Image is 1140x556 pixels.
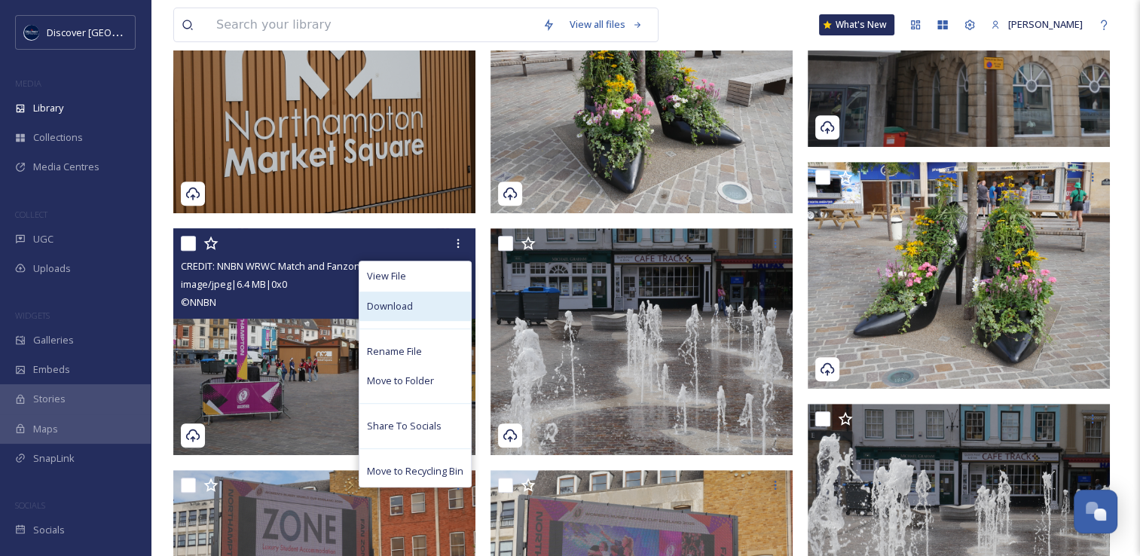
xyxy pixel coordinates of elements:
span: Stories [33,392,66,406]
a: View all files [562,10,650,39]
span: © NNBN [181,295,216,309]
img: CREDIT: NNBN WRWC Match and Fanzone 24 Aug 2025 (42).JPG [491,228,793,455]
img: CREDIT: NNBN WRWC Match and Fanzone 24 Aug 2025 (43).JPG [173,228,475,455]
span: Maps [33,422,58,436]
span: Socials [33,523,65,537]
a: [PERSON_NAME] [983,10,1090,39]
span: COLLECT [15,209,47,220]
span: Rename File [367,344,422,359]
img: CREDIT: NNBN WRWC Match and Fanzone 24 Aug 2025 (44).JPG [808,162,1110,389]
span: Galleries [33,333,74,347]
span: SnapLink [33,451,75,466]
span: UGC [33,232,53,246]
img: Untitled%20design%20%282%29.png [24,25,39,40]
span: Move to Folder [367,374,434,388]
span: Discover [GEOGRAPHIC_DATA] [47,25,184,39]
span: SOCIALS [15,499,45,511]
span: MEDIA [15,78,41,89]
span: Embeds [33,362,70,377]
a: What's New [819,14,894,35]
span: View File [367,269,406,283]
span: image/jpeg | 6.4 MB | 0 x 0 [181,277,287,291]
span: Library [33,101,63,115]
span: Uploads [33,261,71,276]
span: Move to Recycling Bin [367,464,463,478]
span: Download [367,299,413,313]
span: WIDGETS [15,310,50,321]
span: [PERSON_NAME] [1008,17,1083,31]
button: Open Chat [1074,490,1117,533]
input: Search your library [209,8,535,41]
span: CREDIT: NNBN WRWC Match and Fanzone [DATE] (43).JPG [181,259,434,273]
span: Collections [33,130,83,145]
span: Media Centres [33,160,99,174]
span: Share To Socials [367,419,442,433]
